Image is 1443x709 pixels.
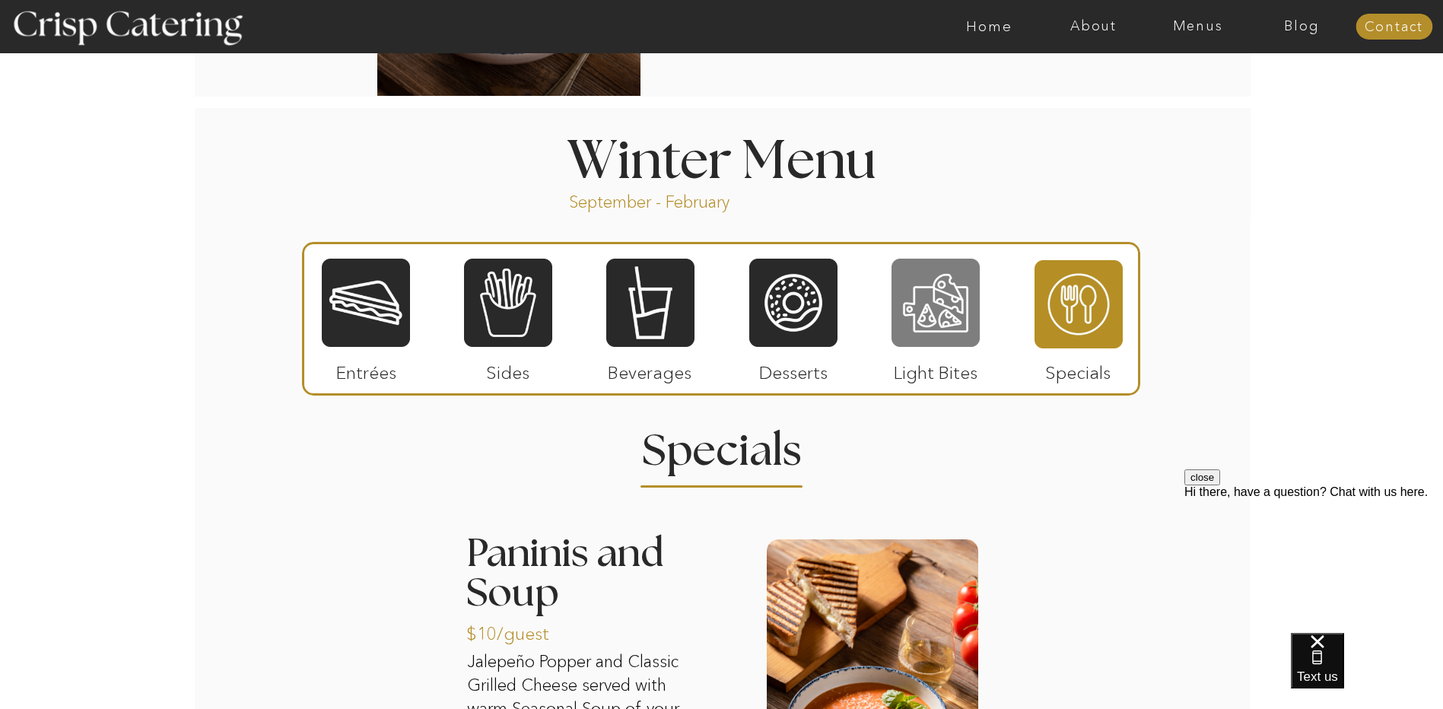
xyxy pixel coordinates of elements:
[457,347,558,391] p: Sides
[1291,633,1443,709] iframe: podium webchat widget bubble
[466,534,706,655] h3: Paninis and Soup
[510,135,933,180] h1: Winter Menu
[615,430,828,459] h2: Specials
[1250,19,1354,34] a: Blog
[599,347,701,391] p: Beverages
[466,608,567,652] p: $10/guest
[1356,20,1432,35] a: Contact
[1146,19,1250,34] a: Menus
[569,191,778,208] p: September - February
[316,347,417,391] p: Entrées
[937,19,1041,34] a: Home
[885,347,987,391] p: Light Bites
[1028,347,1129,391] p: Specials
[1184,469,1443,652] iframe: podium webchat widget prompt
[743,347,844,391] p: Desserts
[1041,19,1146,34] a: About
